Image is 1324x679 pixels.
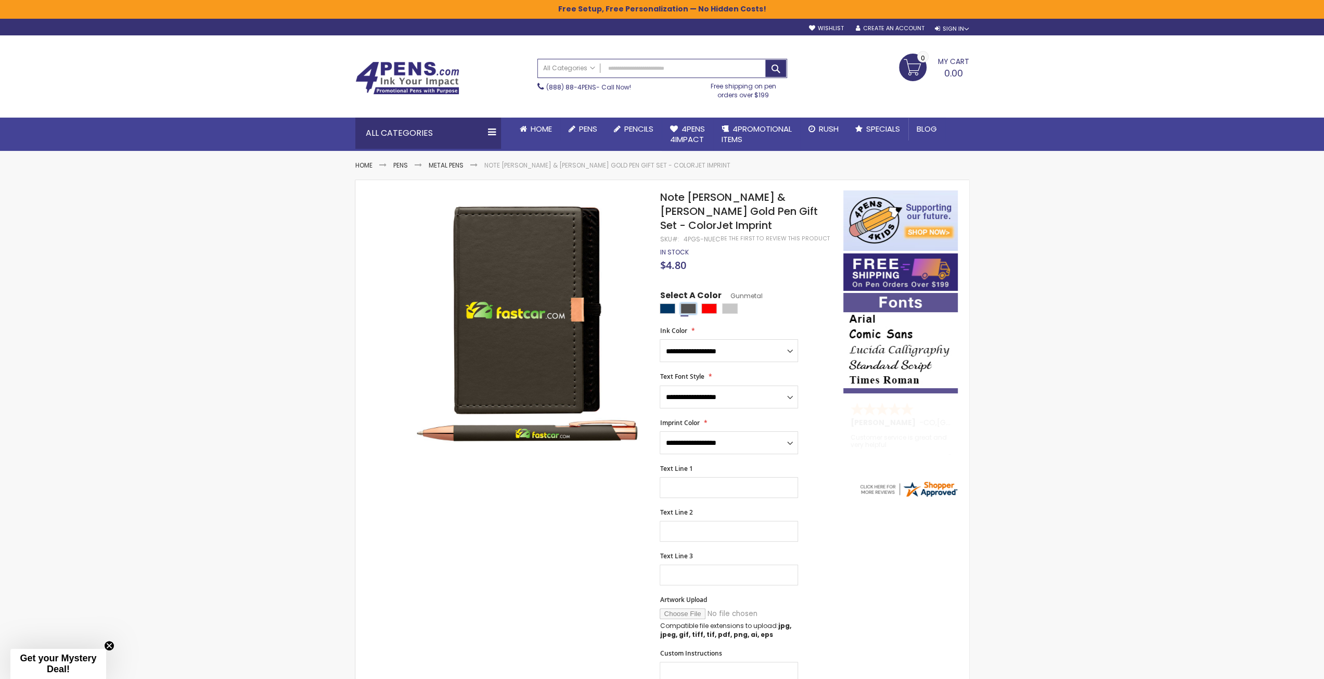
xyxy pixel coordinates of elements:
[660,303,675,314] div: Navy Blue
[538,59,600,76] a: All Categories
[660,258,686,272] span: $4.80
[355,61,459,95] img: 4Pens Custom Pens and Promotional Products
[20,653,96,674] span: Get your Mystery Deal!
[670,123,705,145] span: 4Pens 4impact
[866,123,900,134] span: Specials
[660,595,706,604] span: Artwork Upload
[855,24,924,32] a: Create an Account
[808,24,843,32] a: Wishlist
[408,206,646,443] img: black-4pgs-nuec-note-caddy-crosby-rose-gold-pen-gift-set-colorjet_1.jpg
[1238,651,1324,679] iframe: Google Customer Reviews
[660,235,679,244] strong: SKU
[606,118,662,140] a: Pencils
[660,418,699,427] span: Imprint Color
[944,67,963,80] span: 0.00
[934,25,969,33] div: Sign In
[660,464,692,473] span: Text Line 1
[720,235,829,242] a: Be the first to review this product
[579,123,597,134] span: Pens
[662,118,713,151] a: 4Pens4impact
[858,480,958,498] img: 4pens.com widget logo
[660,326,687,335] span: Ink Color
[851,434,952,456] div: Customer service is great and very helpful
[531,123,552,134] span: Home
[660,621,791,638] strong: jpg, jpeg, gif, tiff, tif, pdf, png, ai, eps
[660,372,704,381] span: Text Font Style
[660,248,688,257] span: In stock
[721,291,762,300] span: Gunmetal
[660,290,721,304] span: Select A Color
[546,83,596,92] a: (888) 88-4PENS
[722,123,792,145] span: 4PROMOTIONAL ITEMS
[908,118,945,140] a: Blog
[660,190,817,233] span: Note [PERSON_NAME] & [PERSON_NAME] Gold Pen Gift Set - ColorJet Imprint
[683,235,720,244] div: 4PGS-NUEC
[722,303,738,314] div: Silver
[546,83,631,92] span: - Call Now!
[937,417,1013,428] span: [GEOGRAPHIC_DATA]
[919,417,1013,428] span: - ,
[819,123,839,134] span: Rush
[847,118,908,140] a: Specials
[843,293,958,393] img: font-personalization-examples
[355,161,372,170] a: Home
[680,303,696,314] div: Gunmetal
[543,64,595,72] span: All Categories
[899,54,969,80] a: 0.00 0
[660,622,798,638] p: Compatible file extensions to upload:
[921,53,925,63] span: 0
[700,78,787,99] div: Free shipping on pen orders over $199
[851,417,919,428] span: [PERSON_NAME]
[624,123,653,134] span: Pencils
[660,552,692,560] span: Text Line 3
[701,303,717,314] div: Red
[393,161,408,170] a: Pens
[429,161,464,170] a: Metal Pens
[923,417,935,428] span: CO
[104,640,114,651] button: Close teaser
[560,118,606,140] a: Pens
[484,161,730,170] li: Note [PERSON_NAME] & [PERSON_NAME] Gold Pen Gift Set - ColorJet Imprint
[660,649,722,658] span: Custom Instructions
[355,118,501,149] div: All Categories
[660,248,688,257] div: Availability
[843,253,958,291] img: Free shipping on orders over $199
[660,508,692,517] span: Text Line 2
[10,649,106,679] div: Get your Mystery Deal!Close teaser
[858,492,958,501] a: 4pens.com certificate URL
[713,118,800,151] a: 4PROMOTIONALITEMS
[800,118,847,140] a: Rush
[511,118,560,140] a: Home
[917,123,937,134] span: Blog
[843,190,958,251] img: 4pens 4 kids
